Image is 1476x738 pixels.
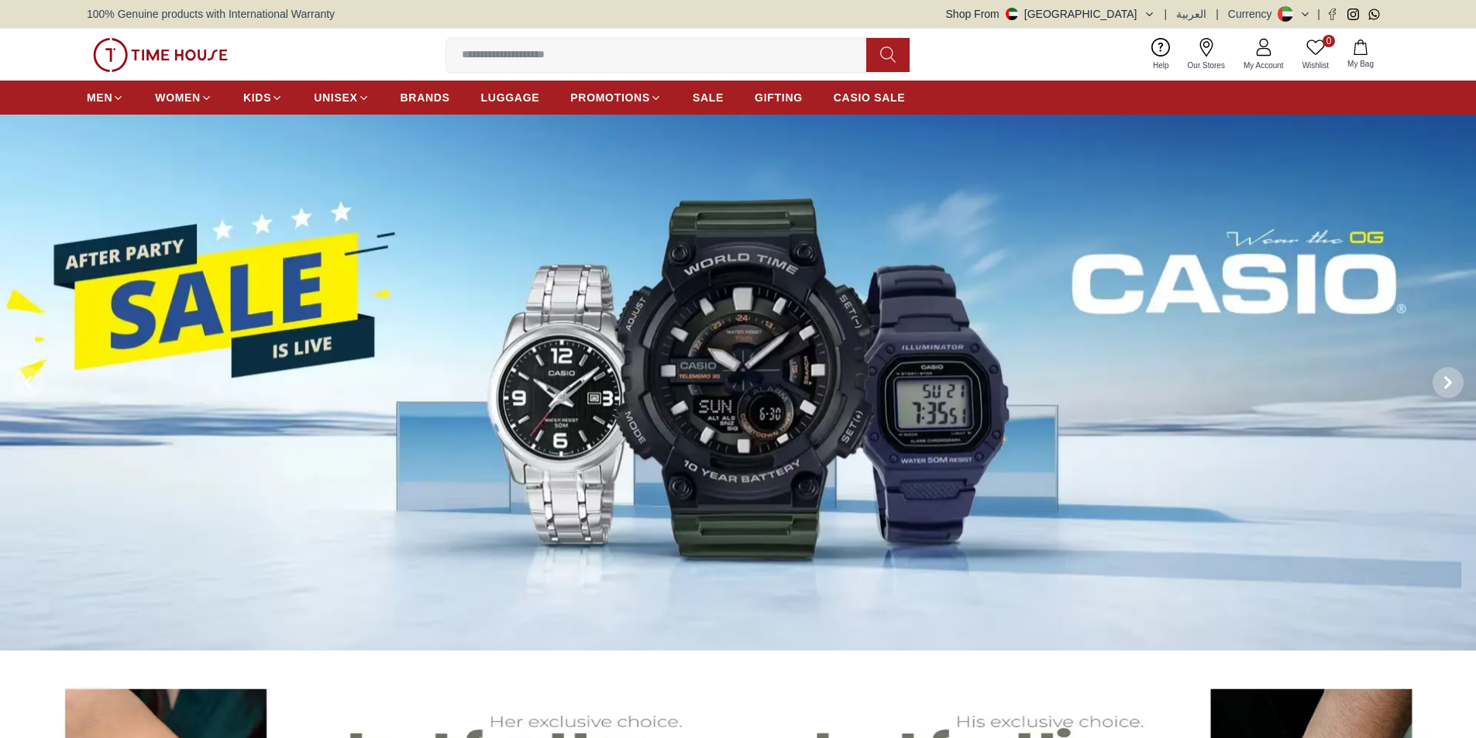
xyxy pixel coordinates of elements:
[314,90,357,105] span: UNISEX
[87,6,335,22] span: 100% Genuine products with International Warranty
[1144,35,1178,74] a: Help
[1006,8,1018,20] img: United Arab Emirates
[1317,6,1320,22] span: |
[1347,9,1359,20] a: Instagram
[1147,60,1175,71] span: Help
[693,84,724,112] a: SALE
[946,6,1155,22] button: Shop From[GEOGRAPHIC_DATA]
[1178,35,1234,74] a: Our Stores
[155,90,201,105] span: WOMEN
[243,90,271,105] span: KIDS
[87,90,112,105] span: MEN
[93,38,228,72] img: ...
[834,90,906,105] span: CASIO SALE
[481,84,540,112] a: LUGGAGE
[570,84,662,112] a: PROMOTIONS
[755,84,803,112] a: GIFTING
[834,84,906,112] a: CASIO SALE
[481,90,540,105] span: LUGGAGE
[243,84,283,112] a: KIDS
[401,84,450,112] a: BRANDS
[87,84,124,112] a: MEN
[570,90,650,105] span: PROMOTIONS
[155,84,212,112] a: WOMEN
[401,90,450,105] span: BRANDS
[1323,35,1335,47] span: 0
[1228,6,1278,22] div: Currency
[693,90,724,105] span: SALE
[1237,60,1290,71] span: My Account
[1368,9,1380,20] a: Whatsapp
[1182,60,1231,71] span: Our Stores
[1296,60,1335,71] span: Wishlist
[1341,58,1380,70] span: My Bag
[1216,6,1219,22] span: |
[1176,6,1206,22] button: العربية
[1326,9,1338,20] a: Facebook
[1293,35,1338,74] a: 0Wishlist
[755,90,803,105] span: GIFTING
[314,84,369,112] a: UNISEX
[1338,36,1383,73] button: My Bag
[1165,6,1168,22] span: |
